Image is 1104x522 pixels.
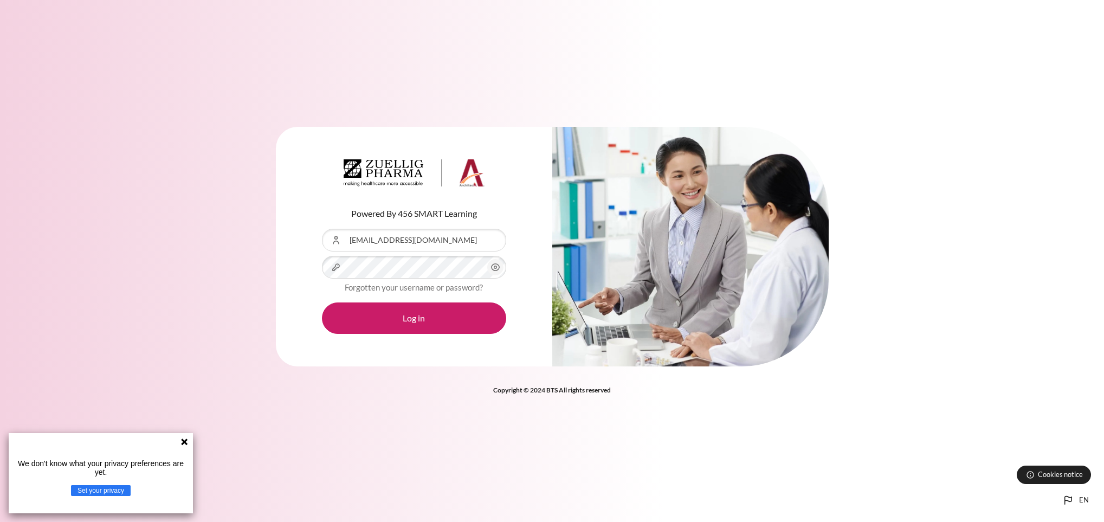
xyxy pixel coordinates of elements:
a: Architeck [344,159,485,191]
p: We don't know what your privacy preferences are yet. [13,459,189,476]
button: Languages [1057,489,1093,511]
strong: Copyright © 2024 BTS All rights reserved [493,386,611,394]
button: Cookies notice [1017,466,1091,484]
button: Set your privacy [71,485,131,496]
input: Username or Email Address [322,229,506,252]
span: en [1079,495,1089,506]
p: Powered By 456 SMART Learning [322,207,506,220]
img: Architeck [344,159,485,186]
a: Forgotten your username or password? [345,282,483,292]
span: Cookies notice [1038,469,1083,480]
button: Log in [322,302,506,334]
